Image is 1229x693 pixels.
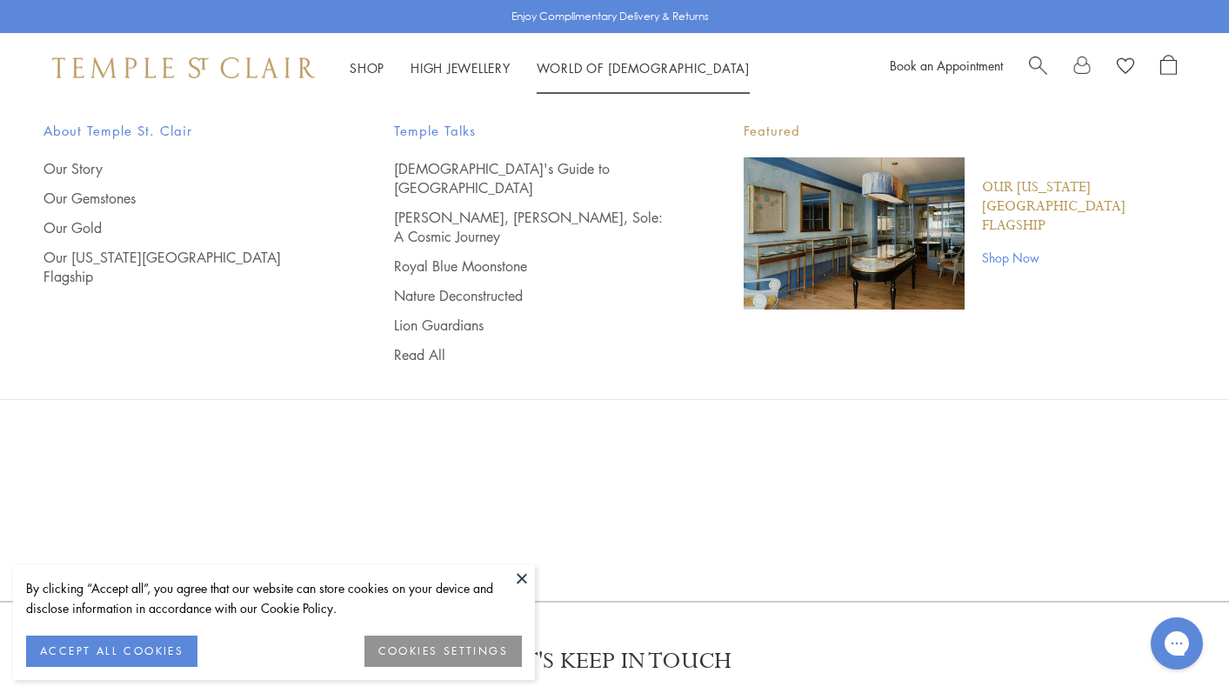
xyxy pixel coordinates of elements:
a: Our [US_STATE][GEOGRAPHIC_DATA] Flagship [43,248,324,286]
a: Lion Guardians [394,316,675,335]
button: COOKIES SETTINGS [364,636,522,667]
a: Nature Deconstructed [394,286,675,305]
a: Book an Appointment [890,57,1003,74]
a: View Wishlist [1117,55,1134,81]
p: LET'S KEEP IN TOUCH [498,646,731,676]
a: High JewelleryHigh Jewellery [411,59,511,77]
p: Enjoy Complimentary Delivery & Returns [511,8,709,25]
span: Temple Talks [394,120,675,142]
a: Our [US_STATE][GEOGRAPHIC_DATA] Flagship [982,178,1186,236]
span: About Temple St. Clair [43,120,324,142]
a: Shop Now [982,248,1186,267]
a: Our Gold [43,218,324,237]
a: ShopShop [350,59,384,77]
a: Royal Blue Moonstone [394,257,675,276]
nav: Main navigation [350,57,750,79]
a: Our Story [43,159,324,178]
img: Temple St. Clair [52,57,315,78]
p: Featured [744,120,1186,142]
a: Open Shopping Bag [1160,55,1177,81]
a: Search [1029,55,1047,81]
div: By clicking “Accept all”, you agree that our website can store cookies on your device and disclos... [26,578,522,618]
a: Read All [394,345,675,364]
a: [PERSON_NAME], [PERSON_NAME], Sole: A Cosmic Journey [394,208,675,246]
a: World of [DEMOGRAPHIC_DATA]World of [DEMOGRAPHIC_DATA] [537,59,750,77]
iframe: Gorgias live chat messenger [1142,611,1212,676]
a: Our Gemstones [43,189,324,208]
a: [DEMOGRAPHIC_DATA]'s Guide to [GEOGRAPHIC_DATA] [394,159,675,197]
button: ACCEPT ALL COOKIES [26,636,197,667]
